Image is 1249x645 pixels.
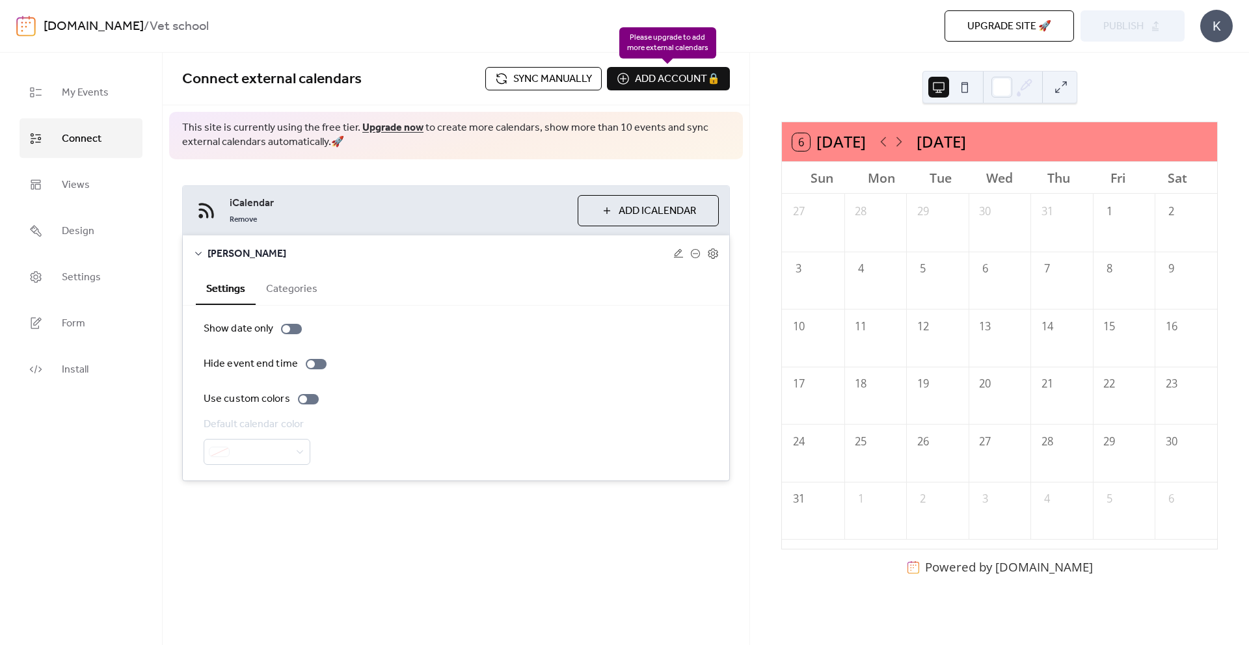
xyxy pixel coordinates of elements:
div: 9 [1161,258,1182,280]
span: Design [62,221,94,241]
span: My Events [62,83,109,103]
div: Wed [970,162,1029,194]
img: logo [16,16,36,36]
div: Use custom colors [204,391,290,407]
span: Install [62,360,88,380]
div: 14 [1036,316,1058,337]
div: 29 [1099,431,1120,453]
div: 4 [850,258,872,280]
div: 2 [1161,201,1182,222]
div: 19 [912,373,933,395]
span: Connect [62,129,101,149]
div: 26 [912,431,933,453]
div: 8 [1099,258,1120,280]
a: [DOMAIN_NAME] [44,14,144,39]
div: Powered by [925,559,1093,575]
span: iCalendar [230,196,567,211]
div: 28 [850,201,872,222]
a: Connect [20,118,142,158]
a: Settings [20,257,142,296]
div: Default calendar color [204,417,308,432]
span: Sync manually [513,72,592,87]
div: 1 [1099,201,1120,222]
button: Upgrade site 🚀 [945,10,1074,42]
span: [PERSON_NAME] [208,246,673,262]
div: 4 [1036,488,1058,510]
div: 6 [974,258,996,280]
div: 21 [1036,373,1058,395]
div: Hide event end time [204,356,298,372]
div: Sat [1148,162,1207,194]
div: 1 [850,488,872,510]
a: Upgrade now [362,118,423,138]
div: 15 [1099,316,1120,337]
a: Design [20,211,142,250]
span: Form [62,313,85,334]
div: Thu [1029,162,1088,194]
div: 30 [1161,431,1182,453]
b: Vet school [150,14,209,39]
div: 28 [1036,431,1058,453]
span: Views [62,175,90,195]
button: Add iCalendar [578,195,719,226]
span: Connect external calendars [182,65,362,94]
a: My Events [20,72,142,112]
div: 3 [974,488,996,510]
button: Settings [196,272,256,305]
div: [DATE] [917,130,966,153]
div: Sun [792,162,852,194]
div: 23 [1161,373,1182,395]
span: Upgrade site 🚀 [967,19,1051,34]
button: Categories [256,272,328,304]
div: 31 [1036,201,1058,222]
div: 27 [788,201,809,222]
div: 13 [974,316,996,337]
span: Add iCalendar [619,204,696,219]
div: 10 [788,316,809,337]
div: Mon [852,162,911,194]
div: 5 [1099,488,1120,510]
div: 20 [974,373,996,395]
div: 18 [850,373,872,395]
div: 27 [974,431,996,453]
div: 7 [1036,258,1058,280]
span: Remove [230,215,257,225]
span: Settings [62,267,101,287]
span: Please upgrade to add more external calendars [619,27,716,59]
div: 6 [1161,488,1182,510]
b: / [144,14,150,39]
img: ical [193,198,219,224]
a: Views [20,165,142,204]
a: [DOMAIN_NAME] [995,559,1093,575]
div: K [1200,10,1233,42]
div: 17 [788,373,809,395]
div: Show date only [204,321,273,337]
div: 12 [912,316,933,337]
button: Sync manually [485,67,602,90]
div: 25 [850,431,872,453]
div: 24 [788,431,809,453]
div: 31 [788,488,809,510]
div: 2 [912,488,933,510]
span: This site is currently using the free tier. to create more calendars, show more than 10 events an... [182,121,730,150]
div: 5 [912,258,933,280]
div: 3 [788,258,809,280]
div: Fri [1088,162,1148,194]
div: Tue [911,162,970,194]
div: 16 [1161,316,1182,337]
a: Form [20,303,142,343]
a: Install [20,349,142,389]
div: 22 [1099,373,1120,395]
button: 6[DATE] [788,130,870,154]
div: 11 [850,316,872,337]
div: 29 [912,201,933,222]
div: 30 [974,201,996,222]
